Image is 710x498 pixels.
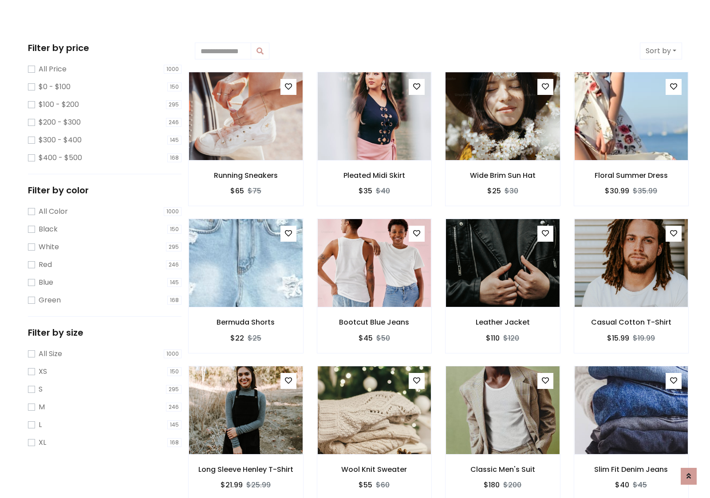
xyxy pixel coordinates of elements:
[167,420,181,429] span: 145
[166,385,181,394] span: 295
[633,186,657,196] del: $35.99
[167,136,181,145] span: 145
[605,187,629,195] h6: $30.99
[39,64,67,75] label: All Price
[359,334,373,342] h6: $45
[189,465,303,474] h6: Long Sleeve Henley T-Shirt
[446,465,560,474] h6: Classic Men's Suit
[39,402,45,412] label: M
[317,318,432,326] h6: Bootcut Blue Jeans
[39,206,68,217] label: All Color
[28,43,181,53] h5: Filter by price
[446,318,560,326] h6: Leather Jacket
[574,318,689,326] h6: Casual Cotton T-Shirt
[317,171,432,180] h6: Pleated Midi Skirt
[39,277,53,288] label: Blue
[167,225,181,234] span: 150
[39,242,59,252] label: White
[615,481,629,489] h6: $40
[39,437,46,448] label: XL
[574,465,689,474] h6: Slim Fit Denim Jeans
[167,82,181,91] span: 150
[39,259,52,270] label: Red
[166,100,181,109] span: 295
[376,186,390,196] del: $40
[633,480,647,490] del: $45
[39,224,58,235] label: Black
[164,349,181,358] span: 1000
[376,480,390,490] del: $60
[633,333,655,343] del: $19.99
[39,349,62,359] label: All Size
[359,187,372,195] h6: $35
[189,318,303,326] h6: Bermuda Shorts
[166,260,181,269] span: 246
[28,185,181,196] h5: Filter by color
[39,153,82,163] label: $400 - $500
[486,334,500,342] h6: $110
[607,334,629,342] h6: $15.99
[505,186,518,196] del: $30
[164,207,181,216] span: 1000
[376,333,390,343] del: $50
[230,187,244,195] h6: $65
[640,43,682,59] button: Sort by
[230,334,244,342] h6: $22
[574,171,689,180] h6: Floral Summer Dress
[167,296,181,305] span: 168
[359,481,372,489] h6: $55
[166,118,181,127] span: 246
[28,327,181,338] h5: Filter by size
[503,480,521,490] del: $200
[246,480,271,490] del: $25.99
[221,481,243,489] h6: $21.99
[484,481,500,489] h6: $180
[503,333,519,343] del: $120
[446,171,560,180] h6: Wide Brim Sun Hat
[164,65,181,74] span: 1000
[39,135,82,145] label: $300 - $400
[39,99,79,110] label: $100 - $200
[166,403,181,412] span: 246
[487,187,501,195] h6: $25
[166,243,181,251] span: 295
[317,465,432,474] h6: Wool Knit Sweater
[39,117,81,128] label: $200 - $300
[167,438,181,447] span: 168
[39,295,61,306] label: Green
[167,367,181,376] span: 150
[248,186,261,196] del: $75
[167,153,181,162] span: 168
[39,420,42,430] label: L
[39,384,43,395] label: S
[248,333,261,343] del: $25
[167,278,181,287] span: 145
[39,82,71,92] label: $0 - $100
[189,171,303,180] h6: Running Sneakers
[39,366,47,377] label: XS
